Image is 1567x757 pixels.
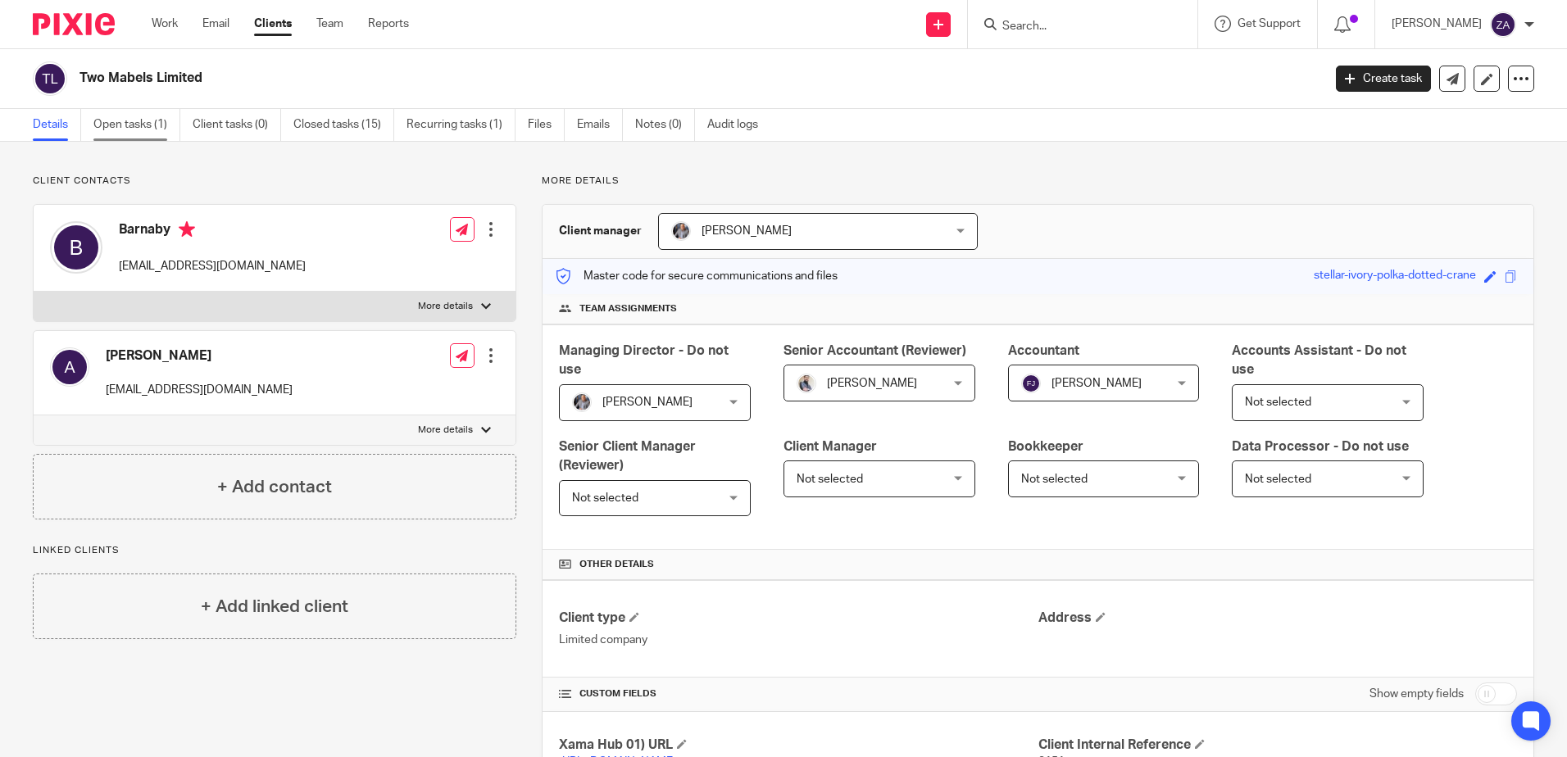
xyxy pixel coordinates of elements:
[152,16,178,32] a: Work
[368,16,409,32] a: Reports
[1021,474,1088,485] span: Not selected
[316,16,343,32] a: Team
[559,610,1038,627] h4: Client type
[1245,474,1311,485] span: Not selected
[33,544,516,557] p: Linked clients
[827,378,917,389] span: [PERSON_NAME]
[50,221,102,274] img: svg%3E
[33,109,81,141] a: Details
[202,16,229,32] a: Email
[797,474,863,485] span: Not selected
[559,344,729,376] span: Managing Director - Do not use
[559,687,1038,700] h4: CUSTOM FIELDS
[1038,737,1517,754] h4: Client Internal Reference
[707,109,770,141] a: Audit logs
[555,268,838,284] p: Master code for secure communications and files
[201,594,348,619] h4: + Add linked client
[119,258,306,274] p: [EMAIL_ADDRESS][DOMAIN_NAME]
[418,424,473,437] p: More details
[579,558,654,571] span: Other details
[50,347,89,387] img: svg%3E
[1238,18,1301,29] span: Get Support
[106,347,293,365] h4: [PERSON_NAME]
[1021,374,1041,393] img: svg%3E
[1008,344,1079,357] span: Accountant
[33,13,115,35] img: Pixie
[702,225,792,237] span: [PERSON_NAME]
[635,109,695,141] a: Notes (0)
[1232,344,1406,376] span: Accounts Assistant - Do not use
[1001,20,1148,34] input: Search
[1051,378,1142,389] span: [PERSON_NAME]
[1490,11,1516,38] img: svg%3E
[1369,686,1464,702] label: Show empty fields
[572,492,638,504] span: Not selected
[33,175,516,188] p: Client contacts
[783,344,966,357] span: Senior Accountant (Reviewer)
[418,300,473,313] p: More details
[671,221,691,241] img: -%20%20-%20studio@ingrained.co.uk%20for%20%20-20220223%20at%20101413%20-%201W1A2026.jpg
[1336,66,1431,92] a: Create task
[579,302,677,315] span: Team assignments
[119,221,306,242] h4: Barnaby
[106,382,293,398] p: [EMAIL_ADDRESS][DOMAIN_NAME]
[179,221,195,238] i: Primary
[577,109,623,141] a: Emails
[407,109,516,141] a: Recurring tasks (1)
[528,109,565,141] a: Files
[1245,397,1311,408] span: Not selected
[572,392,592,412] img: -%20%20-%20studio@ingrained.co.uk%20for%20%20-20220223%20at%20101413%20-%201W1A2026.jpg
[559,223,642,239] h3: Client manager
[33,61,67,96] img: svg%3E
[193,109,281,141] a: Client tasks (0)
[797,374,816,393] img: Pixie%2002.jpg
[217,474,332,500] h4: + Add contact
[293,109,394,141] a: Closed tasks (15)
[1232,440,1409,453] span: Data Processor - Do not use
[559,737,1038,754] h4: Xama Hub 01) URL
[783,440,877,453] span: Client Manager
[1392,16,1482,32] p: [PERSON_NAME]
[1038,610,1517,627] h4: Address
[93,109,180,141] a: Open tasks (1)
[1314,267,1476,286] div: stellar-ivory-polka-dotted-crane
[542,175,1534,188] p: More details
[559,440,696,472] span: Senior Client Manager (Reviewer)
[559,632,1038,648] p: Limited company
[254,16,292,32] a: Clients
[602,397,693,408] span: [PERSON_NAME]
[79,70,1065,87] h2: Two Mabels Limited
[1008,440,1083,453] span: Bookkeeper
